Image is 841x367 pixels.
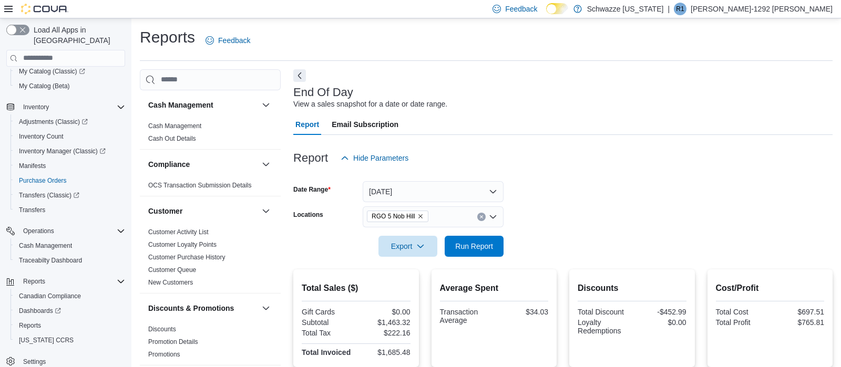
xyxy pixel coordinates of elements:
span: Cash Management [19,242,72,250]
label: Locations [293,211,323,219]
h2: Average Spent [440,282,548,295]
span: Feedback [218,35,250,46]
span: Customer Activity List [148,228,209,236]
span: My Catalog (Classic) [15,65,125,78]
span: Email Subscription [332,114,398,135]
span: My Catalog (Beta) [15,80,125,92]
div: $222.16 [358,329,410,337]
button: Inventory Count [11,129,129,144]
a: Cash Management [148,122,201,130]
a: Adjustments (Classic) [11,114,129,129]
div: Transaction Average [440,308,492,324]
span: Transfers (Classic) [19,191,79,200]
a: Traceabilty Dashboard [15,254,86,267]
a: My Catalog (Classic) [11,64,129,79]
label: Date Range [293,185,331,194]
h2: Cost/Profit [716,282,824,295]
span: Inventory Manager (Classic) [15,145,125,158]
span: Run Report [455,241,493,251]
span: Reports [19,321,41,330]
a: Transfers (Classic) [11,188,129,203]
button: Reports [11,318,129,333]
div: $1,685.48 [358,348,410,356]
div: Reggie-1292 Gutierrez [674,3,686,15]
button: Compliance [148,159,258,170]
span: Operations [19,225,125,237]
span: Cash Out Details [148,134,196,143]
p: Schwazze [US_STATE] [587,3,664,15]
span: OCS Transaction Submission Details [148,181,252,190]
a: Feedback [201,30,254,51]
a: Dashboards [11,303,129,318]
span: Operations [23,227,54,235]
span: Traceabilty Dashboard [15,254,125,267]
h2: Total Sales ($) [302,282,410,295]
button: Clear input [477,213,486,221]
div: $697.51 [772,308,824,316]
a: Cash Out Details [148,135,196,142]
a: My Catalog (Classic) [15,65,89,78]
button: Open list of options [489,213,497,221]
button: Export [378,236,437,257]
button: Discounts & Promotions [148,303,258,313]
p: | [668,3,670,15]
a: Transfers (Classic) [15,189,84,202]
button: My Catalog (Beta) [11,79,129,93]
div: -$452.99 [634,308,686,316]
span: My Catalog (Beta) [19,82,70,90]
span: Dashboards [19,307,61,315]
span: Inventory Count [19,132,64,141]
a: Cash Management [15,239,76,252]
span: New Customers [148,278,193,287]
button: Operations [2,224,129,238]
span: Dashboards [15,305,125,317]
span: Hide Parameters [353,153,408,163]
div: Total Profit [716,318,768,327]
div: Total Cost [716,308,768,316]
span: Export [385,236,431,257]
span: Discounts [148,325,176,333]
div: $0.00 [358,308,410,316]
button: Remove RGO 5 Nob Hill from selection in this group [417,213,424,219]
h2: Discounts [578,282,686,295]
div: $34.03 [496,308,548,316]
span: Customer Purchase History [148,253,225,261]
button: Purchase Orders [11,173,129,188]
span: Transfers (Classic) [15,189,125,202]
div: Total Tax [302,329,354,337]
span: Feedback [505,4,537,14]
button: Hide Parameters [336,148,413,169]
span: Washington CCRS [15,334,125,347]
a: Customer Queue [148,266,196,274]
button: Inventory [2,100,129,114]
span: Traceabilty Dashboard [19,256,82,265]
span: RGO 5 Nob Hill [367,211,428,222]
input: Dark Mode [546,3,568,14]
span: Load All Apps in [GEOGRAPHIC_DATA] [29,25,125,46]
div: View a sales snapshot for a date or date range. [293,99,447,110]
a: Dashboards [15,305,65,317]
span: RGO 5 Nob Hill [372,211,415,222]
a: [US_STATE] CCRS [15,334,78,347]
button: [DATE] [363,181,504,202]
a: Manifests [15,160,50,172]
span: Purchase Orders [19,176,67,185]
a: Customer Loyalty Points [148,241,217,248]
div: $765.81 [772,318,824,327]
span: R1 [676,3,684,15]
img: Cova [21,4,68,14]
span: Transfers [19,206,45,214]
button: Customer [148,206,258,216]
a: Inventory Manager (Classic) [15,145,110,158]
span: Canadian Compliance [19,292,81,300]
button: Manifests [11,159,129,173]
button: [US_STATE] CCRS [11,333,129,348]
button: Discounts & Promotions [260,302,272,314]
a: Promotion Details [148,338,198,345]
span: Inventory Manager (Classic) [19,147,106,155]
a: Inventory Manager (Classic) [11,144,129,159]
button: Canadian Compliance [11,289,129,303]
a: Purchase Orders [15,174,71,187]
